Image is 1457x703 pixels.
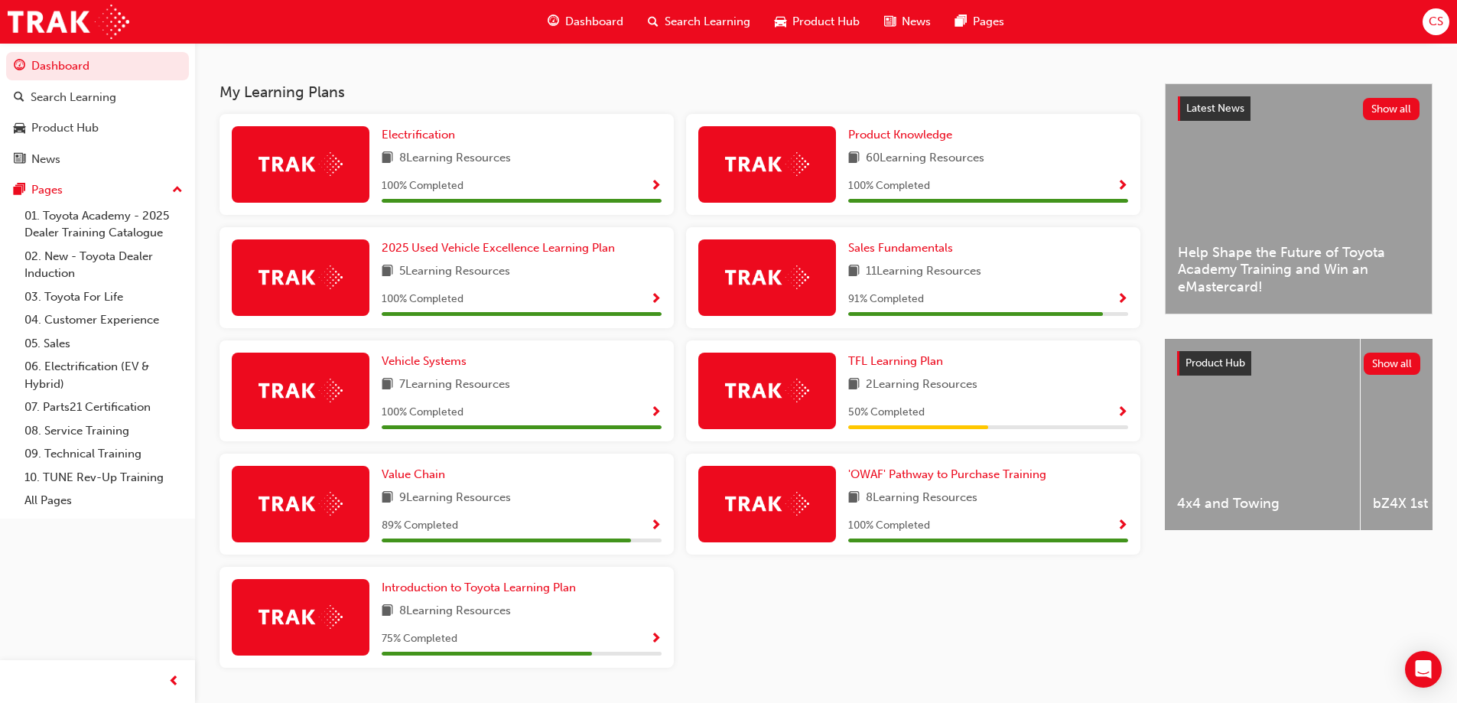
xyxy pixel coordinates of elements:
[382,489,393,508] span: book-icon
[725,152,809,176] img: Trak
[848,353,949,370] a: TFL Learning Plan
[259,265,343,289] img: Trak
[18,204,189,245] a: 01. Toyota Academy - 2025 Dealer Training Catalogue
[872,6,943,37] a: news-iconNews
[650,177,662,196] button: Show Progress
[1117,177,1128,196] button: Show Progress
[1429,13,1443,31] span: CS
[382,353,473,370] a: Vehicle Systems
[650,403,662,422] button: Show Progress
[955,12,967,31] span: pages-icon
[866,376,977,395] span: 2 Learning Resources
[18,466,189,490] a: 10. TUNE Rev-Up Training
[399,376,510,395] span: 7 Learning Resources
[636,6,763,37] a: search-iconSearch Learning
[382,126,461,144] a: Electrification
[18,245,189,285] a: 02. New - Toyota Dealer Induction
[1117,403,1128,422] button: Show Progress
[650,630,662,649] button: Show Progress
[220,83,1140,101] h3: My Learning Plans
[848,241,953,255] span: Sales Fundamentals
[382,241,615,255] span: 2025 Used Vehicle Excellence Learning Plan
[6,145,189,174] a: News
[382,581,576,594] span: Introduction to Toyota Learning Plan
[848,291,924,308] span: 91 % Completed
[648,12,659,31] span: search-icon
[973,13,1004,31] span: Pages
[382,602,393,621] span: book-icon
[31,89,116,106] div: Search Learning
[725,492,809,516] img: Trak
[382,517,458,535] span: 89 % Completed
[14,153,25,167] span: news-icon
[943,6,1016,37] a: pages-iconPages
[1423,8,1449,35] button: CS
[902,13,931,31] span: News
[650,293,662,307] span: Show Progress
[1165,83,1433,314] a: Latest NewsShow allHelp Shape the Future of Toyota Academy Training and Win an eMastercard!
[548,12,559,31] span: guage-icon
[399,489,511,508] span: 9 Learning Resources
[259,379,343,402] img: Trak
[775,12,786,31] span: car-icon
[6,83,189,112] a: Search Learning
[1165,339,1360,530] a: 4x4 and Towing
[848,376,860,395] span: book-icon
[382,467,445,481] span: Value Chain
[1117,180,1128,194] span: Show Progress
[1185,356,1245,369] span: Product Hub
[382,291,463,308] span: 100 % Completed
[399,262,510,282] span: 5 Learning Resources
[848,128,952,142] span: Product Knowledge
[884,12,896,31] span: news-icon
[399,149,511,168] span: 8 Learning Resources
[18,419,189,443] a: 08. Service Training
[535,6,636,37] a: guage-iconDashboard
[382,404,463,421] span: 100 % Completed
[650,516,662,535] button: Show Progress
[1117,519,1128,533] span: Show Progress
[18,355,189,395] a: 06. Electrification (EV & Hybrid)
[18,308,189,332] a: 04. Customer Experience
[1186,102,1244,115] span: Latest News
[18,285,189,309] a: 03. Toyota For Life
[8,5,129,39] a: Trak
[14,184,25,197] span: pages-icon
[866,262,981,282] span: 11 Learning Resources
[382,128,455,142] span: Electrification
[665,13,750,31] span: Search Learning
[259,605,343,629] img: Trak
[31,119,99,137] div: Product Hub
[725,379,809,402] img: Trak
[31,151,60,168] div: News
[650,290,662,309] button: Show Progress
[1117,406,1128,420] span: Show Progress
[1178,96,1420,121] a: Latest NewsShow all
[1117,290,1128,309] button: Show Progress
[1405,651,1442,688] div: Open Intercom Messenger
[848,149,860,168] span: book-icon
[650,180,662,194] span: Show Progress
[1177,351,1420,376] a: Product HubShow all
[848,517,930,535] span: 100 % Completed
[382,354,467,368] span: Vehicle Systems
[168,672,180,692] span: prev-icon
[848,262,860,282] span: book-icon
[866,489,977,508] span: 8 Learning Resources
[848,404,925,421] span: 50 % Completed
[14,60,25,73] span: guage-icon
[650,519,662,533] span: Show Progress
[866,149,984,168] span: 60 Learning Resources
[259,492,343,516] img: Trak
[382,149,393,168] span: book-icon
[14,122,25,135] span: car-icon
[725,265,809,289] img: Trak
[172,181,183,200] span: up-icon
[382,579,582,597] a: Introduction to Toyota Learning Plan
[18,332,189,356] a: 05. Sales
[650,633,662,646] span: Show Progress
[792,13,860,31] span: Product Hub
[382,466,451,483] a: Value Chain
[18,442,189,466] a: 09. Technical Training
[565,13,623,31] span: Dashboard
